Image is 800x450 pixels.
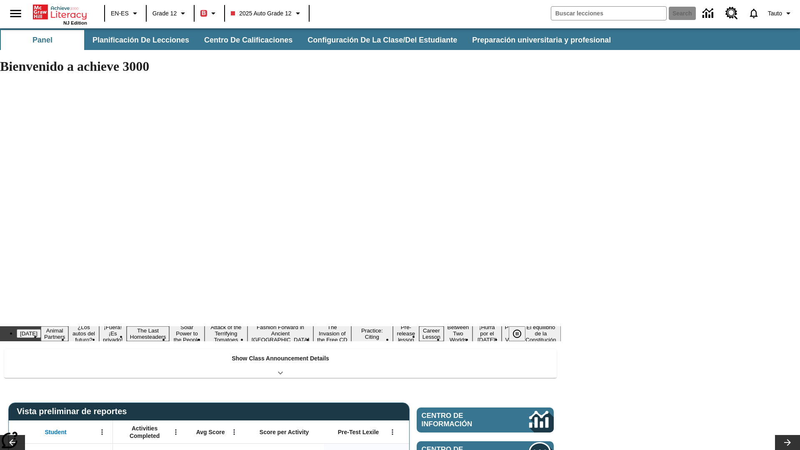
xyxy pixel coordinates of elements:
button: Class: 2025 Auto Grade 12, Selecciona una clase [227,6,306,21]
button: Slide 8 Fashion Forward in Ancient Rome [247,323,313,344]
a: Notificaciones [743,2,765,24]
button: Abrir menú [170,426,182,438]
span: NJ Edition [63,20,87,25]
a: Centro de información [697,2,720,25]
button: Slide 15 Point of View [502,323,521,344]
button: Slide 10 Mixed Practice: Citing Evidence [351,320,393,347]
div: Pausar [509,326,534,341]
span: Vista preliminar de reportes [17,407,131,416]
button: Slide 14 ¡Hurra por el Día de la Constitución! [472,323,501,344]
button: Abrir menú [228,426,240,438]
a: Portada [33,4,87,20]
button: Abrir menú [96,426,108,438]
button: Carrusel de lecciones, seguir [775,435,800,450]
button: Configuración de la clase/del estudiante [301,30,464,50]
button: Slide 3 ¿Los autos del futuro? [68,323,99,344]
span: Activities Completed [117,425,172,440]
span: Student [45,428,67,436]
input: search field [551,7,666,20]
div: Show Class Announcement Details [4,349,557,378]
span: EN-ES [111,9,129,18]
button: Planificación de lecciones [86,30,196,50]
button: Language: EN-ES, Selecciona un idioma [107,6,143,21]
button: Slide 9 The Invasion of the Free CD [313,323,351,344]
span: Centro de información [422,412,500,428]
span: Tauto [768,9,782,18]
button: Abrir el menú lateral [3,1,28,26]
span: Avg Score [196,428,225,436]
span: 2025 Auto Grade 12 [231,9,291,18]
button: Boost El color de la clase es rojo. Cambiar el color de la clase. [197,6,222,21]
button: Preparación universitaria y profesional [465,30,617,50]
span: B [202,8,206,18]
button: Slide 6 Solar Power to the People [169,323,204,344]
button: Perfil/Configuración [765,6,797,21]
button: Slide 7 Attack of the Terrifying Tomatoes [205,323,247,344]
a: Centro de información [417,407,554,432]
span: Pre-Test Lexile [338,428,379,436]
button: Slide 11 Pre-release lesson [393,323,419,344]
button: Slide 5 The Last Homesteaders [127,326,170,341]
span: Score per Activity [260,428,309,436]
button: Pausar [509,326,525,341]
a: Centro de recursos, Se abrirá en una pestaña nueva. [720,2,743,25]
button: Slide 13 Between Two Worlds [444,323,473,344]
button: Slide 2 Animal Partners [41,326,68,341]
p: Show Class Announcement Details [232,354,329,363]
button: Slide 12 Career Lesson [419,326,444,341]
button: Slide 4 ¡Fuera! ¡Es privado! [99,323,127,344]
button: Grado: Grade 12, Elige un grado [149,6,191,21]
button: Abrir menú [386,426,399,438]
button: Panel [1,30,84,50]
div: Portada [33,3,87,25]
button: Centro de calificaciones [197,30,299,50]
button: Slide 16 El equilibrio de la Constitución [521,323,561,344]
button: Slide 1 Día del Trabajo [17,329,41,338]
span: Grade 12 [152,9,177,18]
